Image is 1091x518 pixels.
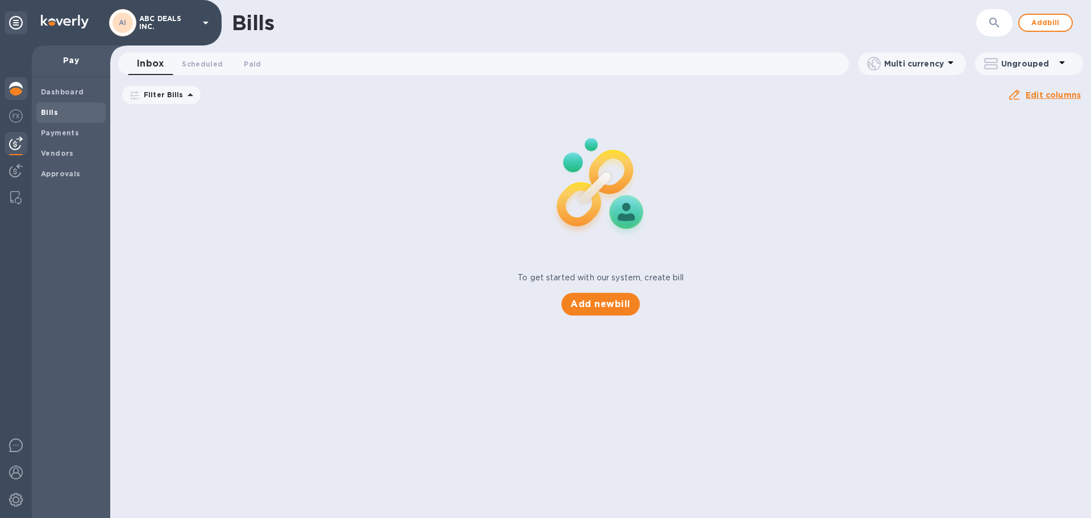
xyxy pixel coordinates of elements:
p: Filter Bills [139,90,184,100]
b: Approvals [41,169,81,178]
button: Add newbill [561,293,639,316]
h1: Bills [232,11,274,35]
b: Bills [41,108,58,117]
div: Unpin categories [5,11,27,34]
img: Foreign exchange [9,109,23,123]
span: Add new bill [571,297,630,311]
button: Addbill [1018,14,1073,32]
p: To get started with our system, create bill [518,272,684,284]
b: AI [119,18,127,27]
p: Multi currency [884,58,944,69]
p: Ungrouped [1001,58,1055,69]
span: Inbox [137,56,164,72]
b: Payments [41,129,79,137]
span: Paid [244,58,261,70]
p: ABC DEALS INC. [139,15,196,31]
span: Scheduled [182,58,223,70]
u: Edit columns [1026,90,1081,100]
span: Add bill [1028,16,1063,30]
b: Vendors [41,149,74,158]
p: Pay [41,55,101,66]
b: Dashboard [41,88,84,96]
img: Logo [41,15,89,28]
